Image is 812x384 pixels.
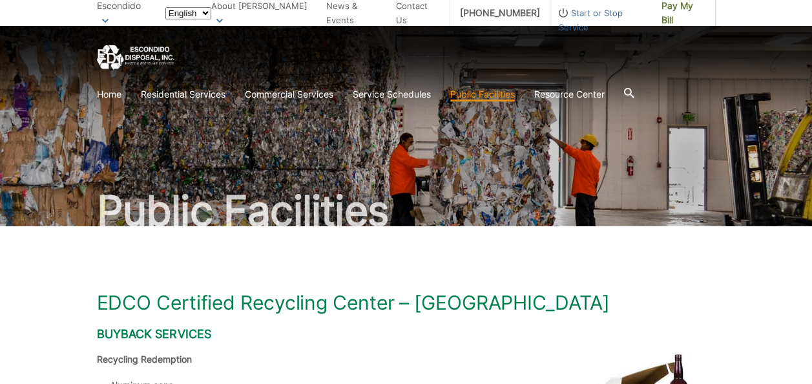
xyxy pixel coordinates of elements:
strong: Recycling Redemption [97,354,192,365]
a: Commercial Services [245,87,333,101]
a: Resource Center [534,87,605,101]
h1: EDCO Certified Recycling Center – [GEOGRAPHIC_DATA] [97,291,716,314]
select: Select a language [165,7,211,19]
a: Public Facilities [450,87,515,101]
a: Home [97,87,121,101]
a: Residential Services [141,87,225,101]
a: Service Schedules [353,87,431,101]
a: EDCD logo. Return to the homepage. [97,45,174,70]
h2: Public Facilities [97,190,716,231]
h2: Buyback Services [97,327,716,341]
